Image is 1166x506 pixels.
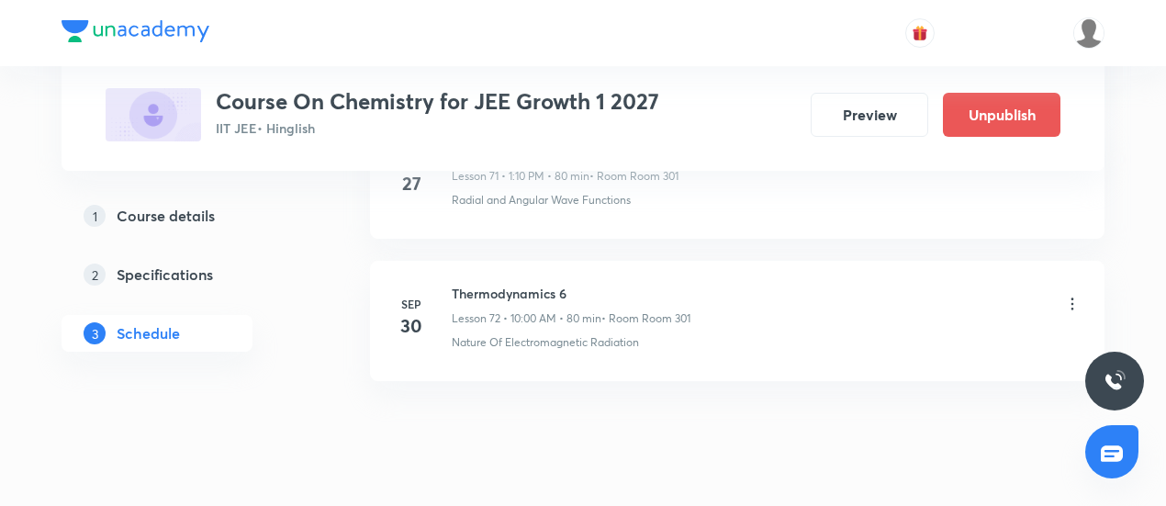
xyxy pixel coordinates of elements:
h6: Sep [393,296,430,312]
h5: Specifications [117,264,213,286]
p: 2 [84,264,106,286]
a: Company Logo [62,20,209,47]
p: 1 [84,205,106,227]
h5: Schedule [117,322,180,344]
p: 3 [84,322,106,344]
a: 2Specifications [62,256,311,293]
a: 1Course details [62,197,311,234]
img: 7B651FA8-BDB4-4456-9F0C-B97FFAEC1B00_plus.png [106,88,201,141]
button: avatar [905,18,935,48]
p: IIT JEE • Hinglish [216,118,659,138]
p: • Room Room 301 [601,310,690,327]
img: ttu [1104,370,1126,392]
h6: Thermodynamics 6 [452,284,690,303]
p: Nature Of Electromagnetic Radiation [452,334,639,351]
h3: Course On Chemistry for JEE Growth 1 2027 [216,88,659,115]
p: • Room Room 301 [589,168,678,185]
button: Unpublish [943,93,1060,137]
h4: 27 [393,170,430,197]
button: Preview [811,93,928,137]
img: avatar [912,25,928,41]
h5: Course details [117,205,215,227]
p: Radial and Angular Wave Functions [452,192,631,208]
p: Lesson 72 • 10:00 AM • 80 min [452,310,601,327]
img: Company Logo [62,20,209,42]
h4: 30 [393,312,430,340]
p: Lesson 71 • 1:10 PM • 80 min [452,168,589,185]
img: Devendra Kumar [1073,17,1104,49]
